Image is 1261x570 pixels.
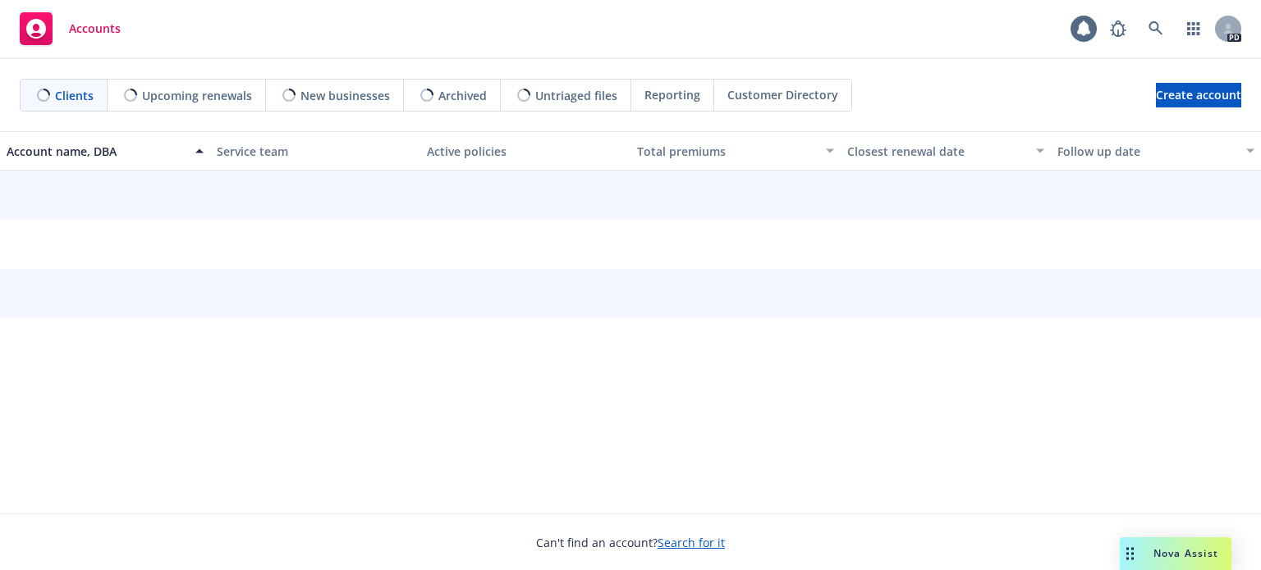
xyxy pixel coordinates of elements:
button: Service team [210,131,420,171]
span: Create account [1156,80,1241,111]
span: Can't find an account? [536,534,725,551]
a: Create account [1156,83,1241,107]
div: Total premiums [637,143,816,160]
div: Closest renewal date [847,143,1026,160]
a: Report a Bug [1102,12,1135,45]
button: Closest renewal date [841,131,1051,171]
a: Accounts [13,6,127,52]
a: Search for it [658,535,725,550]
span: New businesses [300,87,390,104]
a: Switch app [1177,12,1210,45]
span: Upcoming renewals [142,87,252,104]
button: Active policies [420,131,630,171]
button: Total premiums [630,131,841,171]
div: Drag to move [1120,537,1140,570]
div: Service team [217,143,414,160]
span: Untriaged files [535,87,617,104]
div: Active policies [427,143,624,160]
span: Archived [438,87,487,104]
a: Search [1139,12,1172,45]
span: Customer Directory [727,86,838,103]
span: Clients [55,87,94,104]
span: Reporting [644,86,700,103]
button: Follow up date [1051,131,1261,171]
button: Nova Assist [1120,537,1231,570]
div: Account name, DBA [7,143,186,160]
span: Nova Assist [1153,546,1218,560]
div: Follow up date [1057,143,1236,160]
span: Accounts [69,22,121,35]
